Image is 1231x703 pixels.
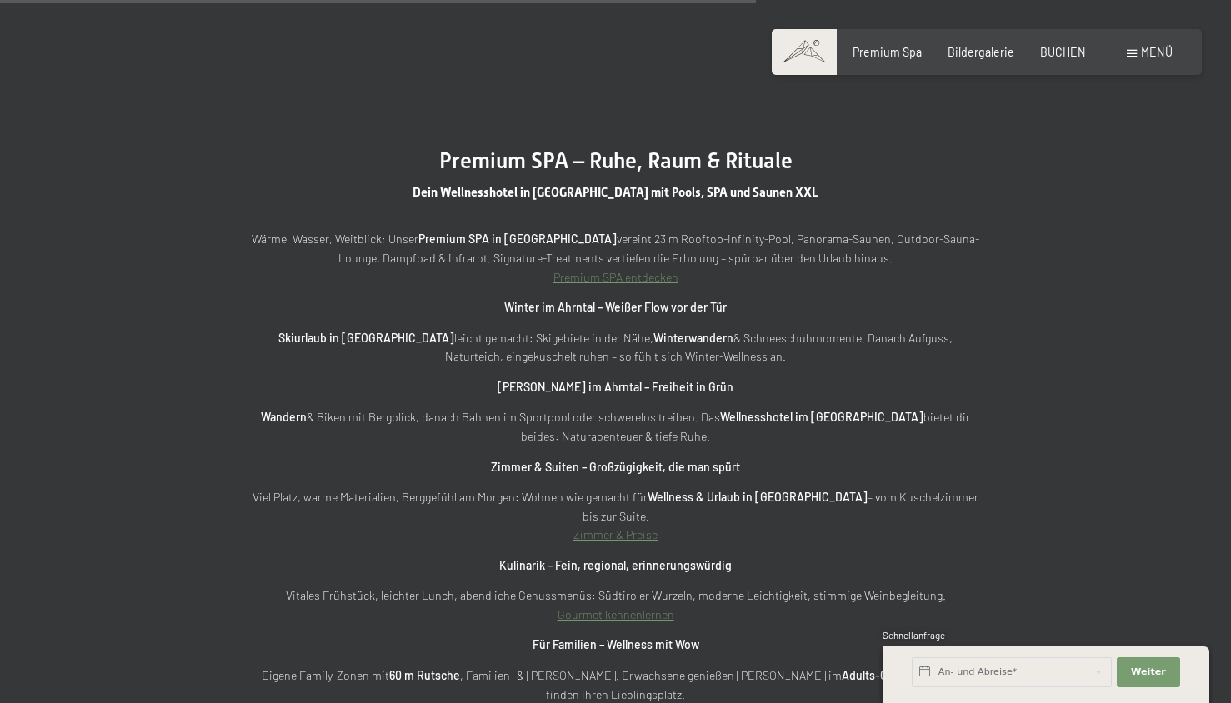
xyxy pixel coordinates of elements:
[439,148,793,173] span: Premium SPA – Ruhe, Raum & Rituale
[1040,45,1086,59] a: BUCHEN
[413,185,818,200] span: Dein Wellnesshotel in [GEOGRAPHIC_DATA] mit Pools, SPA und Saunen XXL
[573,527,658,541] a: Zimmer & Preise
[249,230,983,287] p: Wärme, Wasser, Weitblick: Unser vereint 23 m Rooftop-Infinity-Pool, Panorama-Saunen, Outdoor-Saun...
[261,410,307,424] strong: Wandern
[653,331,733,345] strong: Winterwandern
[249,329,983,366] p: leicht gemacht: Skigebiete in der Nähe, & Schneeschuhmomente. Danach Aufguss, Naturteich, eingeku...
[504,300,727,314] strong: Winter im Ahrntal – Weißer Flow vor der Tür
[648,490,868,504] strong: Wellness & Urlaub in [GEOGRAPHIC_DATA]
[249,586,983,624] p: Vitales Frühstück, leichter Lunch, abendliche Genussmenüs: Südtiroler Wurzeln, moderne Leichtigke...
[1141,45,1173,59] span: Menü
[948,45,1014,59] a: Bildergalerie
[533,637,699,651] strong: Für Familien – Wellness mit Wow
[1131,666,1166,679] span: Weiter
[558,607,674,621] a: Gourmet kennenlernen
[278,331,454,345] strong: Skiurlaub in [GEOGRAPHIC_DATA]
[491,460,740,474] strong: Zimmer & Suiten – Großzügigkeit, die man spürt
[1117,657,1180,687] button: Weiter
[842,668,945,682] strong: Adults-Only Sky Spa
[389,668,460,682] strong: 60 m Rutsche
[553,270,678,284] a: Premium SPA entdecken
[418,232,617,246] strong: Premium SPA in [GEOGRAPHIC_DATA]
[853,45,922,59] a: Premium Spa
[498,380,733,394] strong: [PERSON_NAME] im Ahrntal – Freiheit in Grün
[720,410,923,424] strong: Wellnesshotel im [GEOGRAPHIC_DATA]
[249,408,983,446] p: & Biken mit Bergblick, danach Bahnen im Sportpool oder schwerelos treiben. Das bietet dir beides:...
[883,630,945,641] span: Schnellanfrage
[249,488,983,545] p: Viel Platz, warme Materialien, Berggefühl am Morgen: Wohnen wie gemacht für – vom Kuschelzimmer b...
[499,558,732,572] strong: Kulinarik – Fein, regional, erinnerungswürdig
